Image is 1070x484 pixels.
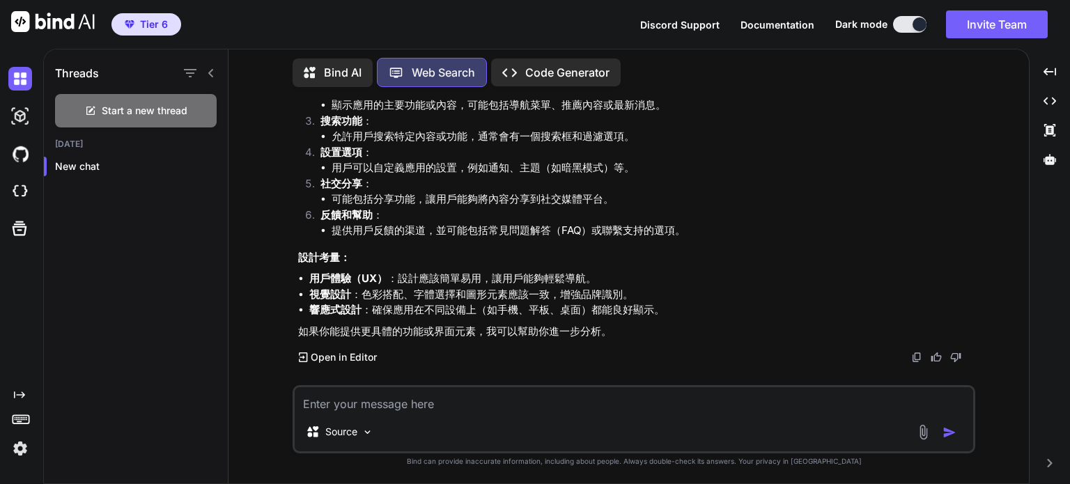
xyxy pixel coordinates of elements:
li: ：設計應該簡單易用，讓用戶能夠輕鬆導航。 [309,271,972,287]
strong: 社交分享 [320,177,362,190]
span: Discord Support [640,19,720,31]
strong: 搜索功能 [320,114,362,127]
li: 顯示應用的主要功能或內容，可能包括導航菜單、推薦內容或最新消息。 [332,97,972,114]
img: dislike [950,352,961,363]
img: Bind AI [11,11,95,32]
img: darkChat [8,67,32,91]
button: Discord Support [640,17,720,32]
button: premiumTier 6 [111,13,181,36]
span: Start a new thread [102,104,187,118]
p: Bind can provide inaccurate information, including about people. Always double-check its answers.... [293,456,975,467]
p: ： [320,208,972,224]
li: 允許用戶搜索特定內容或功能，通常會有一個搜索框和過濾選項。 [332,129,972,145]
p: Open in Editor [311,350,377,364]
img: attachment [915,424,931,440]
p: ： [320,145,972,161]
li: ：色彩搭配、字體選擇和圖形元素應該一致，增強品牌識別。 [309,287,972,303]
img: premium [125,20,134,29]
span: Documentation [741,19,814,31]
img: like [931,352,942,363]
img: icon [943,426,956,439]
li: ：確保應用在不同設備上（如手機、平板、桌面）都能良好顯示。 [309,302,972,318]
img: githubDark [8,142,32,166]
strong: 反饋和幫助 [320,208,373,221]
p: 如果你能提供更具體的功能或界面元素，我可以幫助你進一步分析。 [298,324,972,340]
strong: 設置選項 [320,146,362,159]
li: 提供用戶反饋的渠道，並可能包括常見問題解答（FAQ）或聯繫支持的選項。 [332,223,972,239]
h1: Threads [55,65,99,81]
p: Code Generator [525,64,610,81]
h2: [DATE] [44,139,228,150]
p: Bind AI [324,64,362,81]
p: Web Search [412,64,475,81]
li: 用戶可以自定義應用的設置，例如通知、主題（如暗黑模式）等。 [332,160,972,176]
p: Source [325,425,357,439]
img: settings [8,437,32,460]
span: Tier 6 [140,17,168,31]
p: New chat [55,159,228,173]
li: 可能包括分享功能，讓用戶能夠將內容分享到社交媒體平台。 [332,192,972,208]
img: cloudideIcon [8,180,32,203]
p: ： [320,114,972,130]
span: Dark mode [835,17,887,31]
button: Invite Team [946,10,1048,38]
img: copy [911,352,922,363]
img: Pick Models [362,426,373,438]
button: Documentation [741,17,814,32]
p: ： [320,176,972,192]
strong: 視覺設計 [309,288,351,301]
h3: 設計考量： [298,250,972,266]
strong: 響應式設計 [309,303,362,316]
strong: 用戶體驗（UX） [309,272,387,285]
img: darkAi-studio [8,104,32,128]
